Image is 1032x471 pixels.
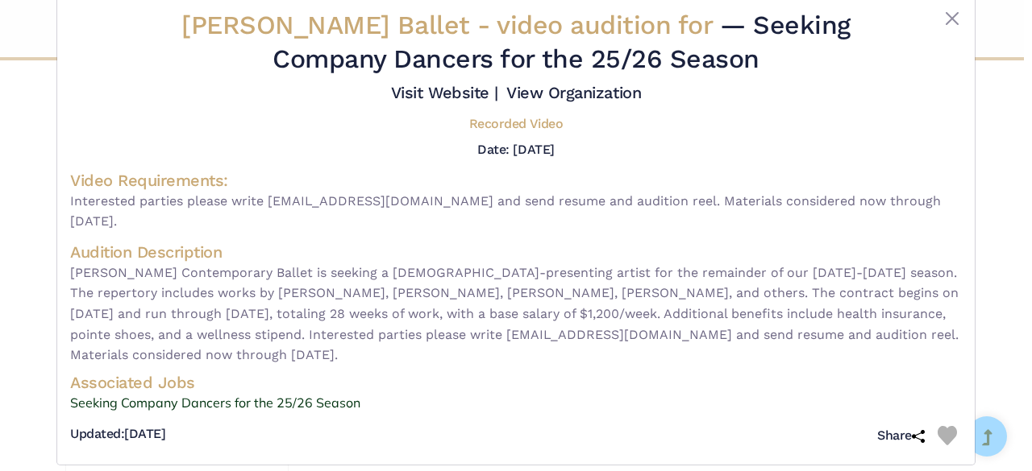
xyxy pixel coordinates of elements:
[70,262,962,366] span: [PERSON_NAME] Contemporary Ballet is seeking a [DEMOGRAPHIC_DATA]-presenting artist for the remai...
[70,372,962,393] h4: Associated Jobs
[497,10,712,40] span: video audition for
[181,10,720,40] span: [PERSON_NAME] Ballet -
[877,428,925,444] h5: Share
[70,426,124,441] span: Updated:
[70,171,228,190] span: Video Requirements:
[469,116,563,133] h5: Recorded Video
[943,9,962,28] button: Close
[70,426,165,443] h5: [DATE]
[70,242,962,262] h4: Audition Description
[391,83,498,102] a: Visit Website |
[70,191,962,232] span: Interested parties please write [EMAIL_ADDRESS][DOMAIN_NAME] and send resume and audition reel. M...
[477,142,554,157] h5: Date: [DATE]
[70,393,962,414] a: Seeking Company Dancers for the 25/26 Season
[506,83,641,102] a: View Organization
[273,10,851,74] span: — Seeking Company Dancers for the 25/26 Season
